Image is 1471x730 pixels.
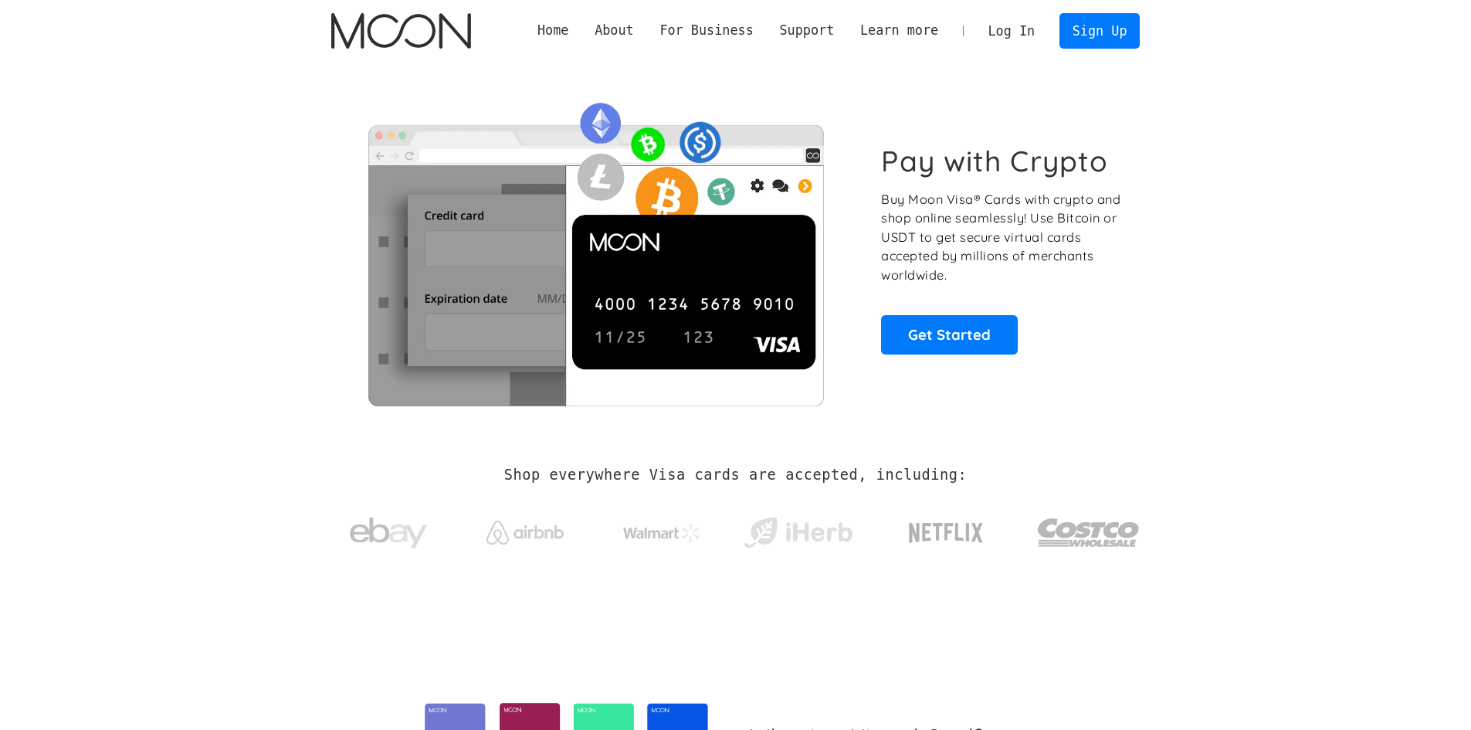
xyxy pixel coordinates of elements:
img: Moon Logo [331,13,471,49]
a: Costco [1037,488,1141,569]
img: Costco [1037,504,1141,562]
img: Netflix [907,514,985,552]
a: iHerb [741,497,856,561]
img: Walmart [623,524,700,542]
p: Buy Moon Visa® Cards with crypto and shop online seamlessly! Use Bitcoin or USDT to get secure vi... [881,190,1123,285]
div: For Business [647,21,767,40]
div: For Business [659,21,753,40]
a: home [331,13,471,49]
h2: Shop everywhere Visa cards are accepted, including: [504,467,967,484]
div: Support [779,21,834,40]
a: Sign Up [1059,13,1140,48]
a: Get Started [881,315,1018,354]
div: About [581,21,646,40]
div: About [595,21,634,40]
a: Netflix [877,498,1015,560]
a: Walmart [604,508,719,550]
div: Learn more [847,21,951,40]
a: Airbnb [467,505,582,552]
h1: Pay with Crypto [881,144,1108,178]
div: Support [767,21,847,40]
a: ebay [331,494,446,565]
div: Learn more [860,21,938,40]
a: Home [524,21,581,40]
img: Airbnb [486,521,564,545]
img: Moon Cards let you spend your crypto anywhere Visa is accepted. [331,92,860,406]
a: Log In [975,14,1048,48]
img: iHerb [741,513,856,553]
img: ebay [350,509,427,558]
